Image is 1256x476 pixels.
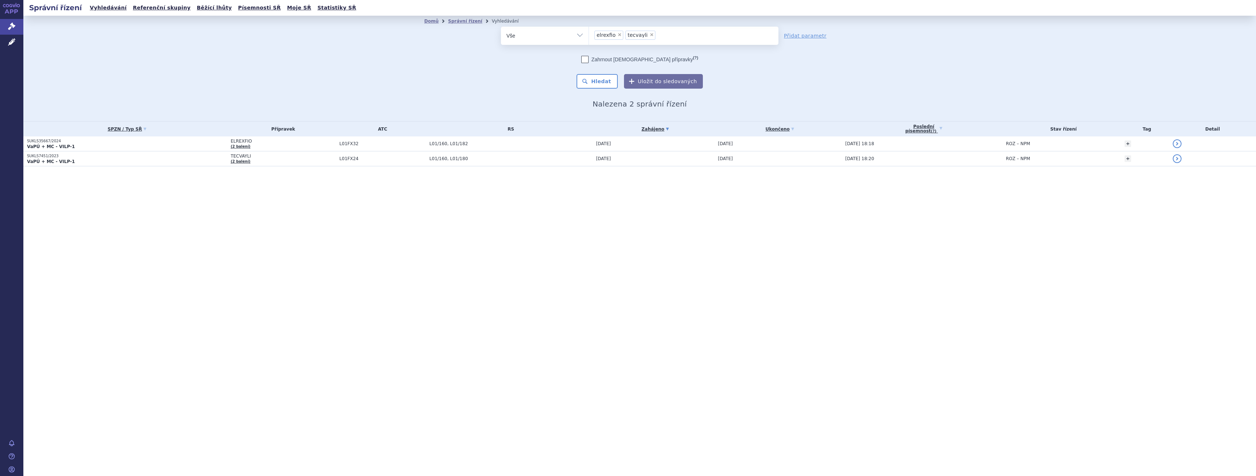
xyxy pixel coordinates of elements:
input: elrexfiotecvayli [658,30,662,39]
strong: VaPÚ + MC - VILP-1 [27,144,75,149]
a: Moje SŘ [285,3,313,13]
span: tecvayli [628,32,648,38]
span: ROZ – NPM [1006,141,1030,146]
span: [DATE] 18:20 [845,156,874,161]
span: [DATE] 18:18 [845,141,874,146]
a: + [1125,155,1131,162]
abbr: (?) [931,129,937,133]
h2: Správní řízení [23,3,88,13]
th: RS [426,121,592,136]
a: Ukončeno [718,124,842,134]
span: Nalezena 2 správní řízení [593,100,687,108]
span: TECVAYLI [231,154,336,159]
abbr: (?) [693,55,698,60]
a: Písemnosti SŘ [236,3,283,13]
th: Tag [1121,121,1169,136]
th: ATC [336,121,426,136]
th: Stav řízení [1002,121,1121,136]
a: Statistiky SŘ [315,3,358,13]
a: Běžící lhůty [195,3,234,13]
a: (2 balení) [231,144,250,148]
button: Hledat [577,74,618,89]
p: SUKLS35667/2024 [27,139,227,144]
a: (2 balení) [231,159,250,163]
span: ELREXFIO [231,139,336,144]
span: [DATE] [718,156,733,161]
span: L01FX24 [340,156,426,161]
span: ROZ – NPM [1006,156,1030,161]
a: Přidat parametr [784,32,827,39]
li: Vyhledávání [492,16,528,27]
a: Poslednípísemnost(?) [845,121,1002,136]
button: Uložit do sledovaných [624,74,703,89]
a: + [1125,140,1131,147]
span: L01/160, L01/180 [429,156,592,161]
span: L01/160, L01/182 [429,141,592,146]
th: Detail [1169,121,1256,136]
label: Zahrnout [DEMOGRAPHIC_DATA] přípravky [581,56,698,63]
span: elrexfio [597,32,616,38]
span: [DATE] [718,141,733,146]
p: SUKLS7451/2023 [27,154,227,159]
span: × [650,32,654,37]
strong: VaPÚ + MC - VILP-1 [27,159,75,164]
span: L01FX32 [340,141,426,146]
span: [DATE] [596,156,611,161]
span: × [617,32,622,37]
a: Domů [424,19,439,24]
a: Zahájeno [596,124,714,134]
a: SPZN / Typ SŘ [27,124,227,134]
a: detail [1173,139,1182,148]
a: Správní řízení [448,19,482,24]
span: [DATE] [596,141,611,146]
a: Referenční skupiny [131,3,193,13]
a: detail [1173,154,1182,163]
th: Přípravek [227,121,336,136]
a: Vyhledávání [88,3,129,13]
